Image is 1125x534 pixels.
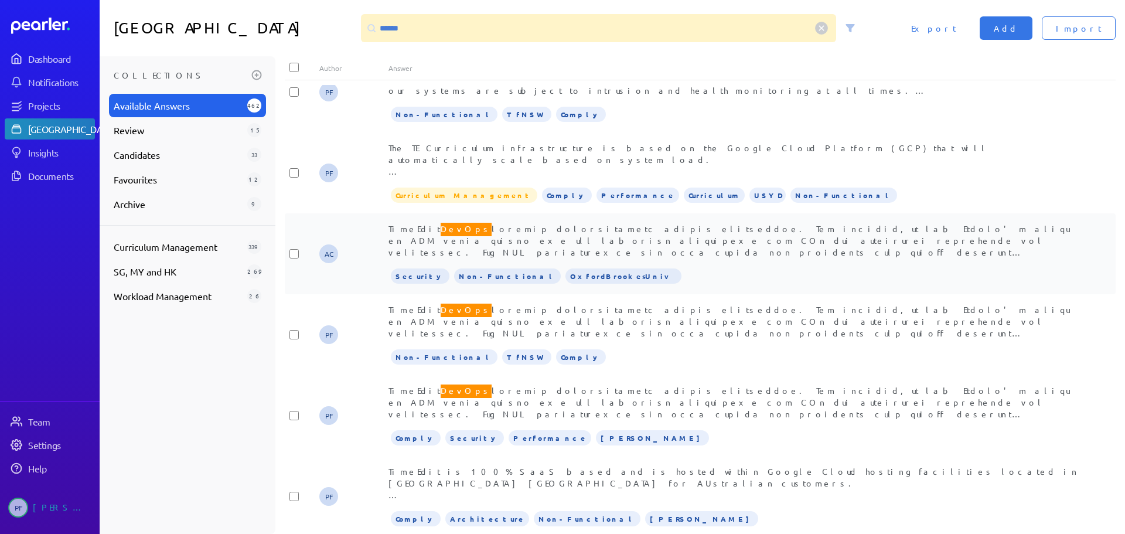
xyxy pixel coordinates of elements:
span: Security [445,430,504,445]
div: 269 [247,264,261,278]
span: Patrick Flynn [8,498,28,518]
div: 12 [247,172,261,186]
span: TfNSW [502,107,551,122]
button: Add [980,16,1032,40]
a: Dashboard [5,48,95,69]
span: Griffith [596,430,709,445]
div: Settings [28,439,94,451]
span: Candidates [114,148,243,162]
span: Patrick Flynn [319,164,338,182]
a: Team [5,411,95,432]
span: Security [391,268,449,284]
span: Non-Functional [790,188,897,203]
span: Patrick Flynn [319,487,338,506]
a: Settings [5,434,95,455]
div: Documents [28,170,94,182]
div: Help [28,462,94,474]
span: DevOps [441,383,492,398]
span: Non-Functional [454,268,561,284]
a: PF[PERSON_NAME] [5,493,95,522]
div: 339 [247,240,261,254]
span: Comply [542,188,592,203]
span: Non-Functional [391,107,497,122]
span: Architecture [445,511,529,526]
div: 9 [247,197,261,211]
div: Insights [28,147,94,158]
span: Workload Management [114,289,243,303]
span: Favourites [114,172,243,186]
div: Notifications [28,76,94,88]
h1: [GEOGRAPHIC_DATA] [114,14,356,42]
span: TfNSW [502,349,551,365]
div: Dashboard [28,53,94,64]
a: Projects [5,95,95,116]
span: USYD [749,188,786,203]
span: Add [994,22,1018,34]
button: Export [897,16,970,40]
a: [GEOGRAPHIC_DATA] [5,118,95,140]
span: The TE Curriculum infrastructure is based on the Google Cloud Platform (GCP) that will automatica... [388,142,1078,364]
h3: Collections [114,66,247,84]
div: Answer [388,63,1081,73]
div: 33 [247,148,261,162]
span: Alicia Carmstrom [319,244,338,263]
span: DevOps [441,302,492,317]
span: Griffith [645,511,758,526]
span: Patrick Flynn [319,325,338,344]
div: 26 [247,289,261,303]
div: Projects [28,100,94,111]
a: Help [5,458,95,479]
div: [PERSON_NAME] [33,498,91,518]
span: Comply [556,349,606,365]
div: Team [28,416,94,427]
span: Available Answers [114,98,243,113]
span: Comply [391,430,441,445]
span: DevOps [441,221,492,236]
a: Notifications [5,72,95,93]
span: SG, MY and HK [114,264,243,278]
span: OxfordBrookesUniv [565,268,681,284]
span: Export [911,22,956,34]
a: Insights [5,142,95,163]
div: Author [319,63,388,73]
div: 4621 [247,98,261,113]
div: [GEOGRAPHIC_DATA] [28,123,115,135]
span: Performance [509,430,591,445]
span: Import [1056,22,1102,34]
span: Archive [114,197,243,211]
span: Patrick Flynn [319,83,338,101]
span: Non-Functional [534,511,640,526]
span: Curriculum [684,188,745,203]
span: Curriculum Management [391,188,537,203]
button: Import [1042,16,1116,40]
span: Comply [556,107,606,122]
span: Comply [391,511,441,526]
a: Dashboard [11,18,95,34]
div: 15 [247,123,261,137]
span: Performance [596,188,679,203]
a: Documents [5,165,95,186]
span: Review [114,123,243,137]
span: Non-Functional [391,349,497,365]
span: Curriculum Management [114,240,243,254]
span: Patrick Flynn [319,406,338,425]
